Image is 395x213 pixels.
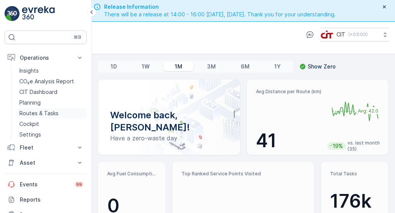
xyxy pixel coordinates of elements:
p: Cockpit [19,120,39,128]
button: CIT(+03:00) [321,28,389,41]
p: Top Ranked Service Points Visited [182,171,305,177]
p: CIT Dashboard [19,88,57,96]
button: Fleet [5,140,87,155]
a: Insights [16,65,87,76]
p: Insights [19,67,39,75]
p: 41 [256,129,321,152]
p: 176k [330,190,379,213]
a: Routes & Tasks [16,108,87,119]
p: 1D [111,63,117,70]
a: CO₂e Analysis Report [16,76,87,87]
p: 1Y [274,63,281,70]
p: Planning [19,99,41,106]
p: CIT [337,31,345,38]
p: 1M [175,63,182,70]
img: logo_light-DOdMpM7g.png [22,6,55,21]
p: CO₂e Analysis Report [19,78,74,85]
p: 3M [207,63,216,70]
p: Avg Fuel Consumption per Route (lt) [107,171,156,177]
p: Avg Distance per Route (km) [256,89,321,95]
a: Reports [5,192,87,207]
p: 99 [76,181,82,188]
a: Settings [16,129,87,140]
p: Operations [20,54,71,62]
p: Settings [19,131,41,138]
img: logo [5,6,20,21]
p: Routes & Tasks [19,110,58,117]
span: Release Information [104,3,336,11]
p: Reports [20,196,84,203]
p: Fleet [20,144,71,151]
p: Asset [20,159,71,167]
button: Operations [5,50,87,65]
p: Total Tasks [330,171,379,177]
a: Events99 [5,177,87,192]
p: ⌘B [74,34,81,40]
p: ( +03:00 ) [348,32,368,38]
img: cit-logo_pOk6rL0.png [321,30,333,39]
p: Show Zero [308,63,336,70]
a: Cockpit [16,119,87,129]
p: 1W [142,63,150,70]
p: 6M [241,63,250,70]
a: CIT Dashboard [16,87,87,97]
p: Have a zero-waste day [110,134,228,143]
p: vs. last month (35) [348,140,382,152]
p: Events [20,181,70,188]
a: Planning [16,97,87,108]
span: There will be a release at 14:00 - 16:00 [DATE], [DATE]. Thank you for your understanding. [104,11,336,18]
p: 19% [332,142,344,150]
p: Welcome back, [PERSON_NAME]! [110,109,228,134]
button: Asset [5,155,87,170]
